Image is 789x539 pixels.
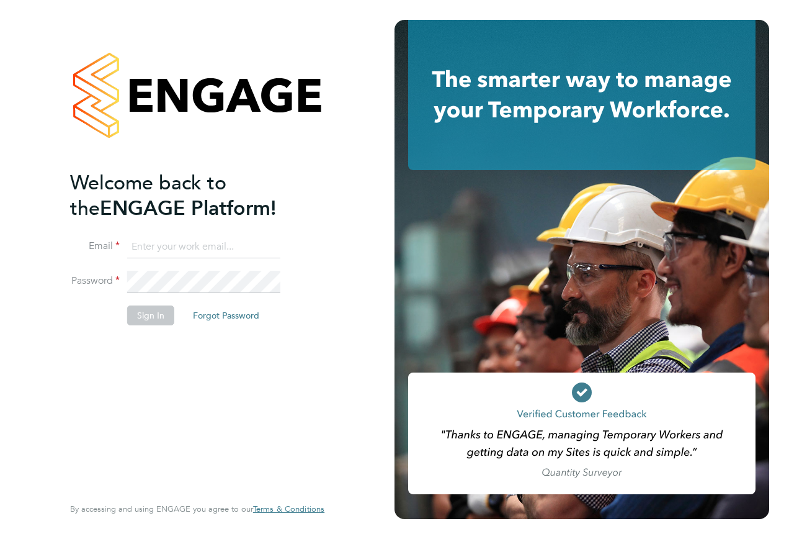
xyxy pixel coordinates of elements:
input: Enter your work email... [127,236,280,258]
span: Welcome back to the [70,171,226,220]
span: By accessing and using ENGAGE you agree to our [70,504,324,514]
label: Password [70,274,120,288]
span: Terms & Conditions [253,504,324,514]
button: Sign In [127,306,174,325]
label: Email [70,240,120,253]
a: Terms & Conditions [253,504,324,514]
h2: ENGAGE Platform! [70,170,312,221]
button: Forgot Password [183,306,269,325]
